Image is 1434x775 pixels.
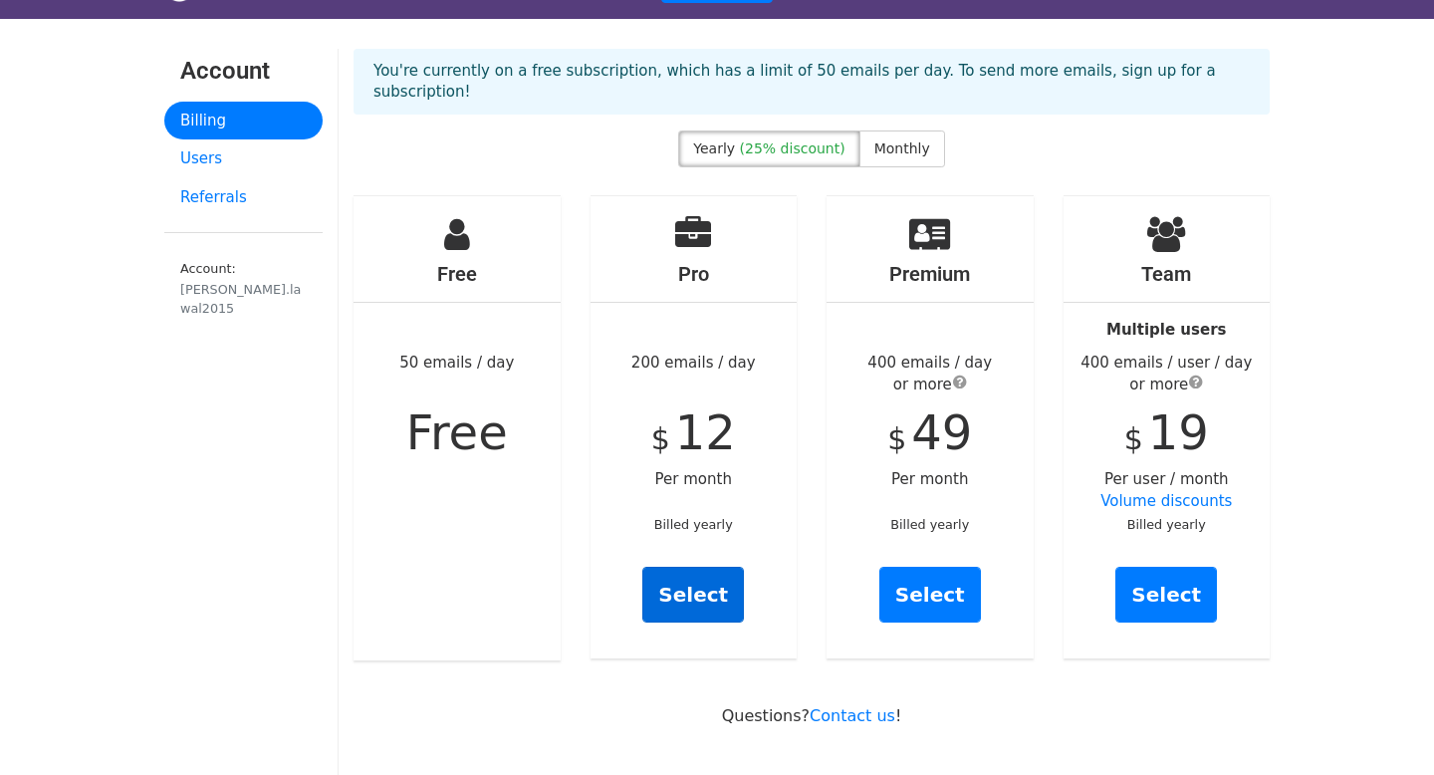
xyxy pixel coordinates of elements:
[1064,196,1271,658] div: Per user / month
[675,404,736,460] span: 12
[591,262,798,286] h4: Pro
[180,57,307,86] h3: Account
[373,61,1250,103] p: You're currently on a free subscription, which has a limit of 50 emails per day. To send more ema...
[827,262,1034,286] h4: Premium
[354,196,561,660] div: 50 emails / day
[887,421,906,456] span: $
[911,404,972,460] span: 49
[651,421,670,456] span: $
[406,404,508,460] span: Free
[591,196,798,658] div: 200 emails / day Per month
[810,706,895,725] a: Contact us
[164,139,323,178] a: Users
[164,102,323,140] a: Billing
[164,178,323,217] a: Referrals
[1115,567,1217,623] a: Select
[180,261,307,318] small: Account:
[827,352,1034,396] div: 400 emails / day or more
[354,705,1270,726] p: Questions? !
[1064,352,1271,396] div: 400 emails / user / day or more
[874,140,930,156] span: Monthly
[1148,404,1209,460] span: 19
[654,517,733,532] small: Billed yearly
[740,140,845,156] span: (25% discount)
[642,567,744,623] a: Select
[693,140,735,156] span: Yearly
[1064,262,1271,286] h4: Team
[1127,517,1206,532] small: Billed yearly
[1100,492,1232,510] a: Volume discounts
[827,196,1034,658] div: Per month
[1106,321,1226,339] strong: Multiple users
[354,262,561,286] h4: Free
[180,280,307,318] div: [PERSON_NAME].lawal2015
[879,567,981,623] a: Select
[1124,421,1143,456] span: $
[1334,679,1434,775] iframe: Chat Widget
[890,517,969,532] small: Billed yearly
